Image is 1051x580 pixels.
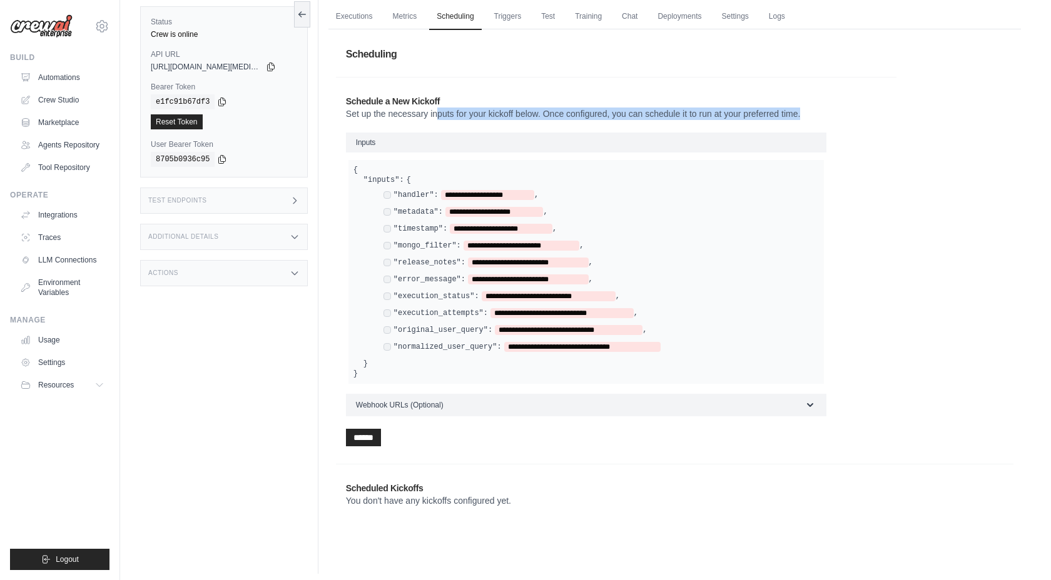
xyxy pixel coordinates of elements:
label: "metadata": [393,207,443,217]
a: LLM Connections [15,250,109,270]
span: , [589,274,593,284]
a: Test [534,4,562,30]
a: Usage [15,330,109,350]
span: Inputs [356,138,375,147]
label: Bearer Token [151,82,297,92]
span: [URL][DOMAIN_NAME][MEDICAL_DATA] [151,62,263,72]
a: Traces [15,227,109,247]
a: Automations [15,67,109,87]
span: Logout [56,554,79,564]
a: Logs [761,4,793,30]
h3: Additional Details [148,233,218,241]
p: You don't have any kickoffs configured yet. [346,494,670,507]
h3: Test Endpoints [148,197,207,204]
a: Settings [714,4,756,30]
label: "mongo_filter": [393,241,461,251]
label: User Bearer Token [151,139,297,149]
span: } [353,369,358,378]
h1: Scheduling [336,37,1013,72]
button: Webhook URLs (Optional) [346,394,826,416]
label: "error_message": [393,274,465,284]
a: Reset Token [151,114,203,129]
span: { [407,175,411,185]
span: , [543,207,547,217]
h2: Schedule a New Kickoff [346,95,886,107]
iframe: Chat Widget [988,520,1051,580]
label: "release_notes": [393,257,465,267]
span: Resources [38,380,74,390]
label: API URL [151,49,297,59]
a: Tool Repository [15,157,109,177]
div: Crew is online [151,29,297,39]
a: Executions [328,4,380,30]
span: , [616,291,620,301]
label: "normalized_user_query": [393,342,502,352]
a: Deployments [650,4,709,30]
span: , [634,308,638,318]
button: Logout [10,549,109,570]
span: , [534,190,539,200]
a: Chat [614,4,645,30]
span: , [552,224,557,234]
div: Build [10,52,109,62]
a: Integrations [15,205,109,225]
span: , [642,325,647,335]
a: Crew Studio [15,90,109,110]
button: Resources [15,375,109,395]
code: 8705b0936c95 [151,152,215,167]
h2: Scheduled Kickoffs [346,482,1003,494]
span: { [353,166,358,174]
a: Triggers [487,4,529,30]
a: Environment Variables [15,272,109,302]
label: "handler": [393,190,439,200]
a: Training [567,4,609,30]
label: Status [151,17,297,27]
img: Logo [10,14,73,38]
h3: Actions [148,269,178,277]
a: Agents Repository [15,135,109,155]
span: , [579,241,584,251]
a: Scheduling [429,4,481,30]
label: "original_user_query": [393,325,492,335]
a: Metrics [385,4,425,30]
div: Operate [10,190,109,200]
span: } [363,359,368,369]
span: , [589,257,593,267]
a: Settings [15,352,109,372]
code: e1fc91b67df3 [151,94,215,109]
span: Webhook URLs (Optional) [356,400,444,410]
a: Marketplace [15,112,109,132]
div: Manage [10,315,109,325]
p: Set up the necessary inputs for your kickoff below. Once configured, you can schedule it to run a... [346,107,886,120]
label: "execution_status": [393,291,479,301]
label: "inputs": [363,175,404,185]
label: "execution_attempts": [393,308,488,318]
label: "timestamp": [393,224,447,234]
